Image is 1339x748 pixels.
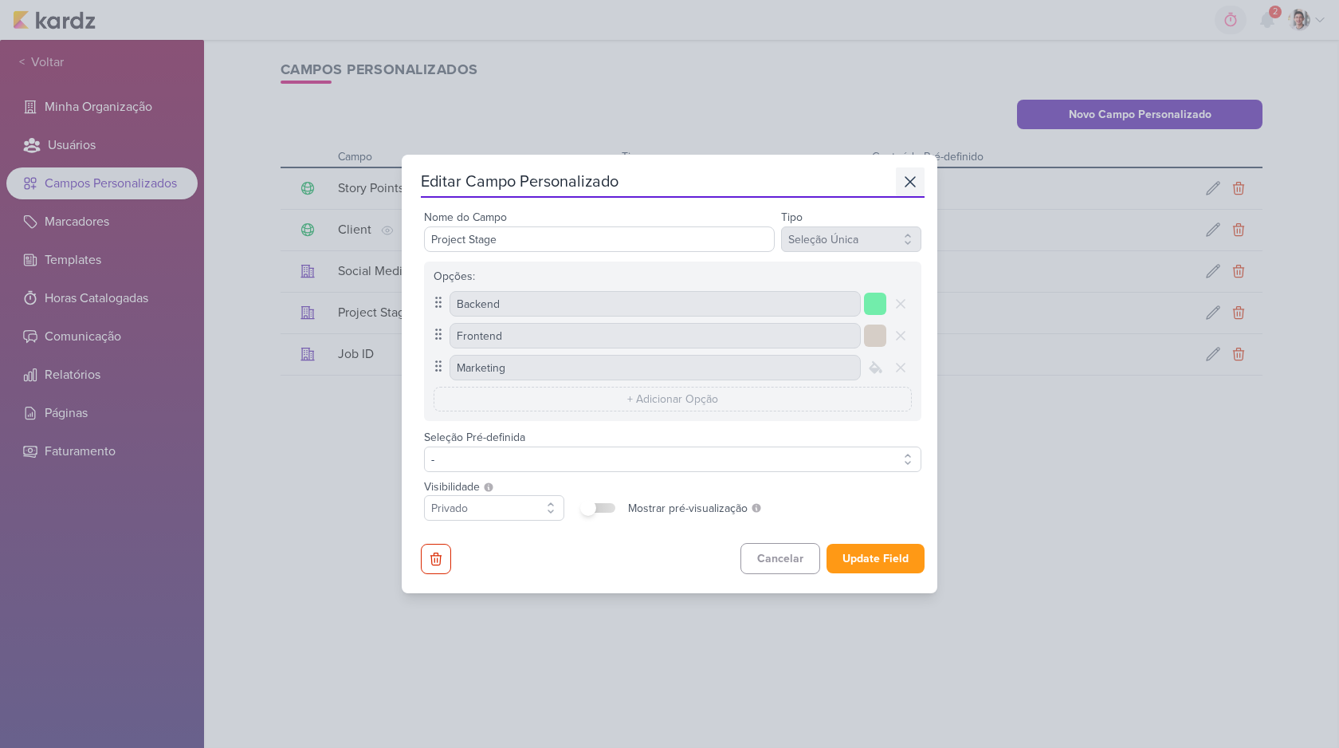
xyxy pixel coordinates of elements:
label: Mostrar pré-visualização [628,500,748,517]
input: Option 3 [450,355,861,380]
button: - [424,447,921,472]
label: Nome do Campo [424,211,507,224]
button: Cancelar [740,543,820,574]
input: Option 1 [450,291,861,317]
div: Editar Campo Personalizado [421,171,889,193]
input: Option 2 [450,323,861,348]
input: + Adicionar Opção [434,387,912,411]
label: Visibilidade [424,478,480,495]
label: Seleção Pré-definida [424,431,525,444]
input: fieldName [424,226,775,252]
label: Tipo [781,211,803,224]
button: Update Field [827,544,925,573]
div: Opções: [434,268,912,285]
